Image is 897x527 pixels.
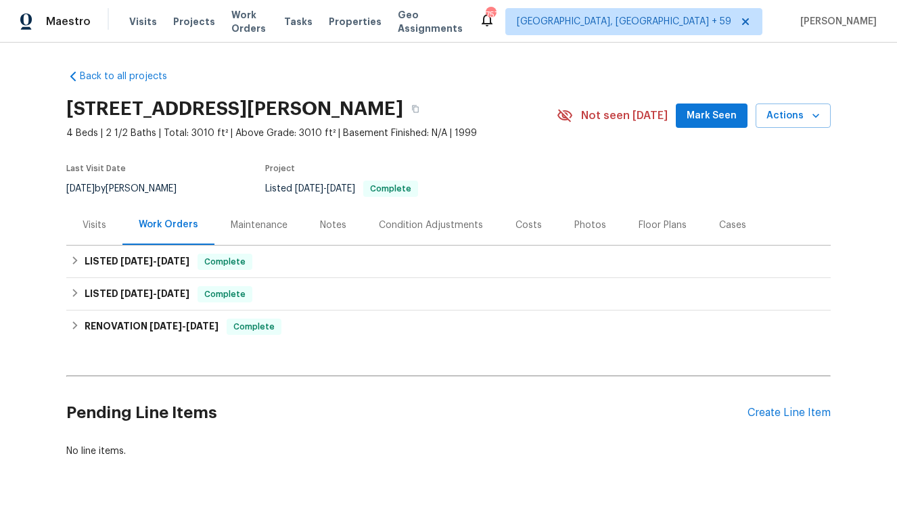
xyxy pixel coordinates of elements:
span: [DATE] [149,321,182,331]
button: Actions [756,104,831,129]
span: Tasks [284,17,313,26]
span: Listed [265,184,418,193]
a: Back to all projects [66,70,196,83]
span: - [295,184,355,193]
div: Visits [83,219,106,232]
span: Project [265,164,295,173]
span: Visits [129,15,157,28]
span: Actions [766,108,820,124]
div: Notes [320,219,346,232]
div: Create Line Item [747,407,831,419]
span: Complete [199,255,251,269]
span: [DATE] [157,256,189,266]
div: Floor Plans [639,219,687,232]
span: [DATE] [157,289,189,298]
span: - [120,289,189,298]
span: Complete [199,288,251,301]
span: [DATE] [66,184,95,193]
button: Mark Seen [676,104,747,129]
div: Cases [719,219,746,232]
span: - [120,256,189,266]
h6: LISTED [85,286,189,302]
span: Geo Assignments [398,8,463,35]
span: [GEOGRAPHIC_DATA], [GEOGRAPHIC_DATA] + 59 [517,15,731,28]
span: [DATE] [327,184,355,193]
span: [DATE] [120,256,153,266]
span: Complete [228,320,280,334]
span: Properties [329,15,382,28]
div: 757 [486,8,495,22]
span: 4 Beds | 2 1/2 Baths | Total: 3010 ft² | Above Grade: 3010 ft² | Basement Finished: N/A | 1999 [66,127,557,140]
span: [DATE] [120,289,153,298]
span: Last Visit Date [66,164,126,173]
div: LISTED [DATE]-[DATE]Complete [66,246,831,278]
span: Projects [173,15,215,28]
span: - [149,321,218,331]
h2: Pending Line Items [66,382,747,444]
div: RENOVATION [DATE]-[DATE]Complete [66,311,831,343]
h6: LISTED [85,254,189,270]
span: [DATE] [186,321,218,331]
button: Copy Address [403,97,428,121]
span: Not seen [DATE] [581,109,668,122]
span: Complete [365,185,417,193]
div: by [PERSON_NAME] [66,181,193,197]
span: Maestro [46,15,91,28]
div: Work Orders [139,218,198,231]
h2: [STREET_ADDRESS][PERSON_NAME] [66,102,403,116]
span: [DATE] [295,184,323,193]
span: Mark Seen [687,108,737,124]
h6: RENOVATION [85,319,218,335]
div: Costs [515,219,542,232]
span: [PERSON_NAME] [795,15,877,28]
div: Photos [574,219,606,232]
div: Condition Adjustments [379,219,483,232]
div: No line items. [66,444,831,458]
div: LISTED [DATE]-[DATE]Complete [66,278,831,311]
div: Maintenance [231,219,287,232]
span: Work Orders [231,8,268,35]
